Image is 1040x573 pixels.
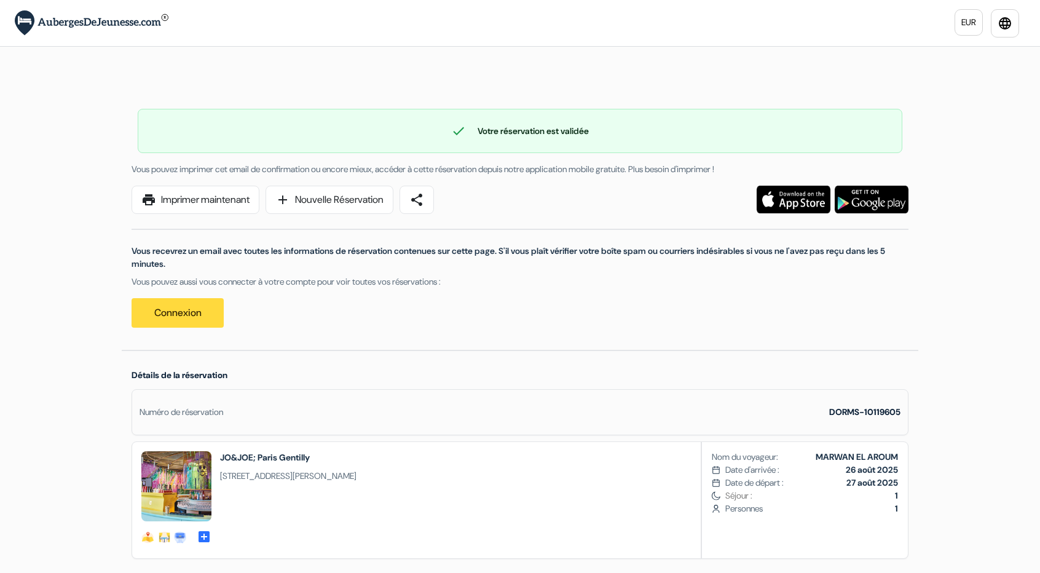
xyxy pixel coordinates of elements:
[725,476,784,489] span: Date de départ :
[140,406,223,419] div: Numéro de réservation
[15,10,168,36] img: AubergesDeJeunesse.com
[816,451,898,462] b: MARWAN EL AROUM
[141,192,156,207] span: print
[829,406,900,417] strong: DORMS-10119605
[141,451,211,521] img: _54447_17538874684068.jpg
[220,470,357,483] span: [STREET_ADDRESS][PERSON_NAME]
[998,16,1012,31] i: language
[132,164,714,175] span: Vous pouvez imprimer cet email de confirmation ou encore mieux, accéder à cette réservation depui...
[266,186,393,214] a: addNouvelle Réservation
[409,192,424,207] span: share
[132,186,259,214] a: printImprimer maintenant
[757,186,830,213] img: Téléchargez l'application gratuite
[132,275,908,288] p: Vous pouvez aussi vous connecter à votre compte pour voir toutes vos réservations :
[955,9,983,36] a: EUR
[400,186,434,214] a: share
[138,124,902,138] div: Votre réservation est validée
[132,369,227,381] span: Détails de la réservation
[275,192,290,207] span: add
[132,298,224,328] a: Connexion
[895,490,898,501] b: 1
[725,489,898,502] span: Séjour :
[197,529,211,542] span: add_box
[991,9,1019,38] a: language
[846,464,898,475] b: 26 août 2025
[451,124,466,138] span: check
[835,186,908,213] img: Téléchargez l'application gratuite
[712,451,778,464] span: Nom du voyageur:
[725,464,779,476] span: Date d'arrivée :
[132,245,908,271] p: Vous recevrez un email avec toutes les informations de réservation contenues sur cette page. S'il...
[895,503,898,514] b: 1
[725,502,898,515] span: Personnes
[220,451,357,464] h2: JO&JOE; Paris Gentilly
[846,477,898,488] b: 27 août 2025
[197,529,211,542] a: add_box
